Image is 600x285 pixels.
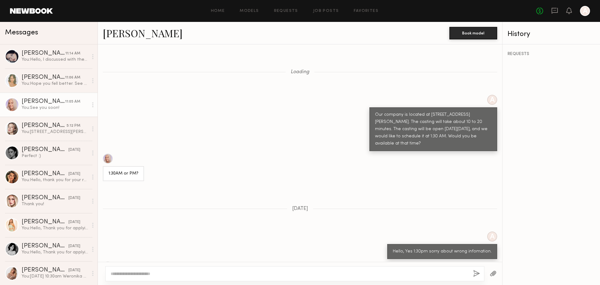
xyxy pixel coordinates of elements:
[22,225,88,231] div: You: Hello, Thank you for applying to our company’s model casting. We have received many applicat...
[65,75,80,81] div: 11:06 AM
[22,195,68,201] div: [PERSON_NAME]
[108,170,138,177] div: 1:30AM or PM?
[68,219,80,225] div: [DATE]
[22,105,88,111] div: You: See you soon!
[22,201,88,207] div: Thank you!
[68,267,80,273] div: [DATE]
[103,26,182,40] a: [PERSON_NAME]
[22,243,68,249] div: [PERSON_NAME]
[22,74,65,81] div: [PERSON_NAME]
[68,147,80,153] div: [DATE]
[291,69,309,75] span: Loading
[22,153,88,159] div: Perfect :)
[68,171,80,177] div: [DATE]
[68,195,80,201] div: [DATE]
[22,273,88,279] div: You: [DATE] 10:30am Weronika casting I marked scheduling for you.
[22,177,88,183] div: You: Hello, thank you for your reply. The main shoot date has not been set yet. Once the models a...
[507,31,595,38] div: History
[274,9,298,13] a: Requests
[22,249,88,255] div: You: Hello, Thank you for applying to our company’s model casting. We have received many applicat...
[393,248,492,255] div: Hello, Yes 1:30pm sorry about wrong infomation.
[22,147,68,153] div: [PERSON_NAME]
[354,9,378,13] a: Favorites
[580,6,590,16] a: A
[22,219,68,225] div: [PERSON_NAME]
[22,81,88,87] div: You: Hope you fell better. See you that day.
[507,52,595,56] div: REQUESTS
[22,123,67,129] div: [PERSON_NAME]
[65,99,80,105] div: 11:05 AM
[313,9,339,13] a: Job Posts
[22,171,68,177] div: [PERSON_NAME]
[22,99,65,105] div: [PERSON_NAME]
[22,267,68,273] div: [PERSON_NAME]
[211,9,225,13] a: Home
[67,123,80,129] div: 5:12 PM
[449,30,497,35] a: Book model
[65,51,80,57] div: 11:14 AM
[22,57,88,63] div: You: Hello, I discussed with the team about having a Zoom meeting, and we decided not to proceed ...
[240,9,259,13] a: Models
[68,243,80,249] div: [DATE]
[449,27,497,39] button: Book model
[22,50,65,57] div: [PERSON_NAME]
[22,129,88,135] div: You: [STREET_ADDRESS][PERSON_NAME]. You are scheduled for casting [DATE] 3pm See you then.
[375,111,492,147] div: Our company is located at [STREET_ADDRESS][PERSON_NAME]. The casting will take about 10 to 20 min...
[5,29,38,36] span: Messages
[292,206,308,211] span: [DATE]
